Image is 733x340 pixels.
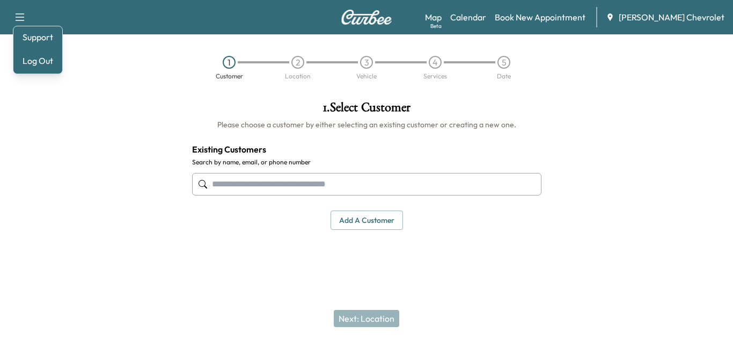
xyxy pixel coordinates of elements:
a: Calendar [450,11,486,24]
a: MapBeta [425,11,442,24]
div: Vehicle [356,73,377,79]
h4: Existing Customers [192,143,541,156]
button: Log Out [18,52,58,69]
button: Add a customer [331,211,403,230]
h1: 1 . Select Customer [192,101,541,119]
div: Location [285,73,311,79]
div: 1 [223,56,236,69]
div: 2 [291,56,304,69]
div: 5 [497,56,510,69]
div: Services [423,73,447,79]
img: Curbee Logo [341,10,392,25]
div: Customer [216,73,243,79]
div: Beta [430,22,442,30]
div: 4 [429,56,442,69]
label: Search by name, email, or phone number [192,158,541,167]
div: 3 [360,56,373,69]
h6: Please choose a customer by either selecting an existing customer or creating a new one. [192,119,541,130]
a: Book New Appointment [495,11,585,24]
a: Support [18,31,58,44]
div: Date [497,73,511,79]
span: [PERSON_NAME] Chevrolet [619,11,724,24]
